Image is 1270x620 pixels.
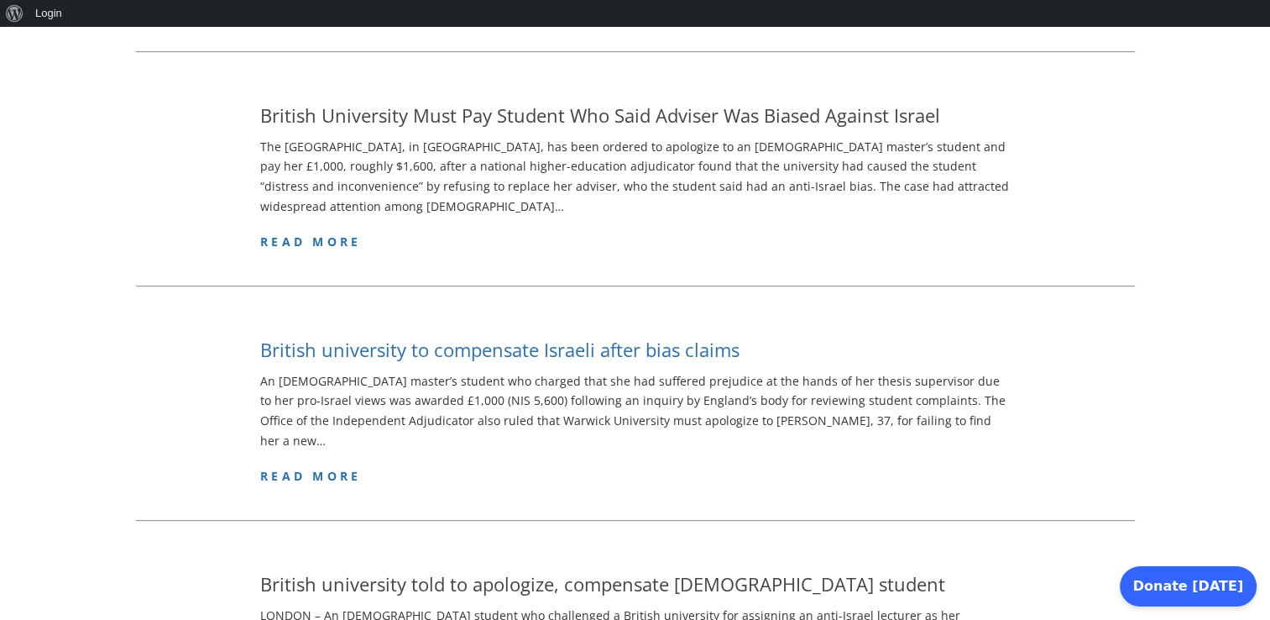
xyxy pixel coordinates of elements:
[260,137,1010,217] p: The [GEOGRAPHIC_DATA], in [GEOGRAPHIC_DATA], has been ordered to apologize to an [DEMOGRAPHIC_DAT...
[260,102,940,129] h4: British University Must Pay Student Who Said Adviser Was Biased Against Israel
[260,337,740,363] h4: British university to compensate Israeli after bias claims
[260,468,361,484] a: read more
[260,234,361,250] a: read more
[260,571,945,597] h4: British university told to apologize, compensate [DEMOGRAPHIC_DATA] student
[260,371,1010,451] p: An [DEMOGRAPHIC_DATA] master’s student who charged that she had suffered prejudice at the hands o...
